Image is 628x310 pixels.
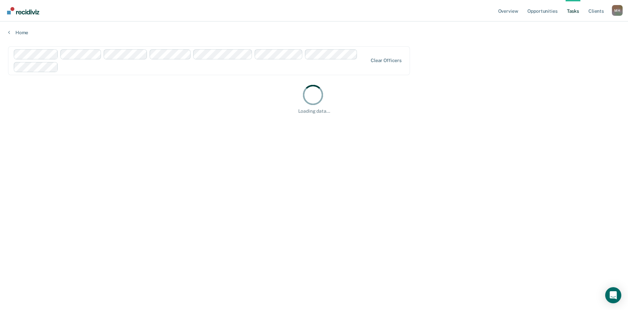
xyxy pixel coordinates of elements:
a: Home [8,30,620,36]
img: Recidiviz [7,7,39,14]
div: Loading data... [298,108,330,114]
button: Profile dropdown button [612,5,623,16]
div: Clear officers [371,58,402,63]
div: M H [612,5,623,16]
div: Open Intercom Messenger [605,287,621,303]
